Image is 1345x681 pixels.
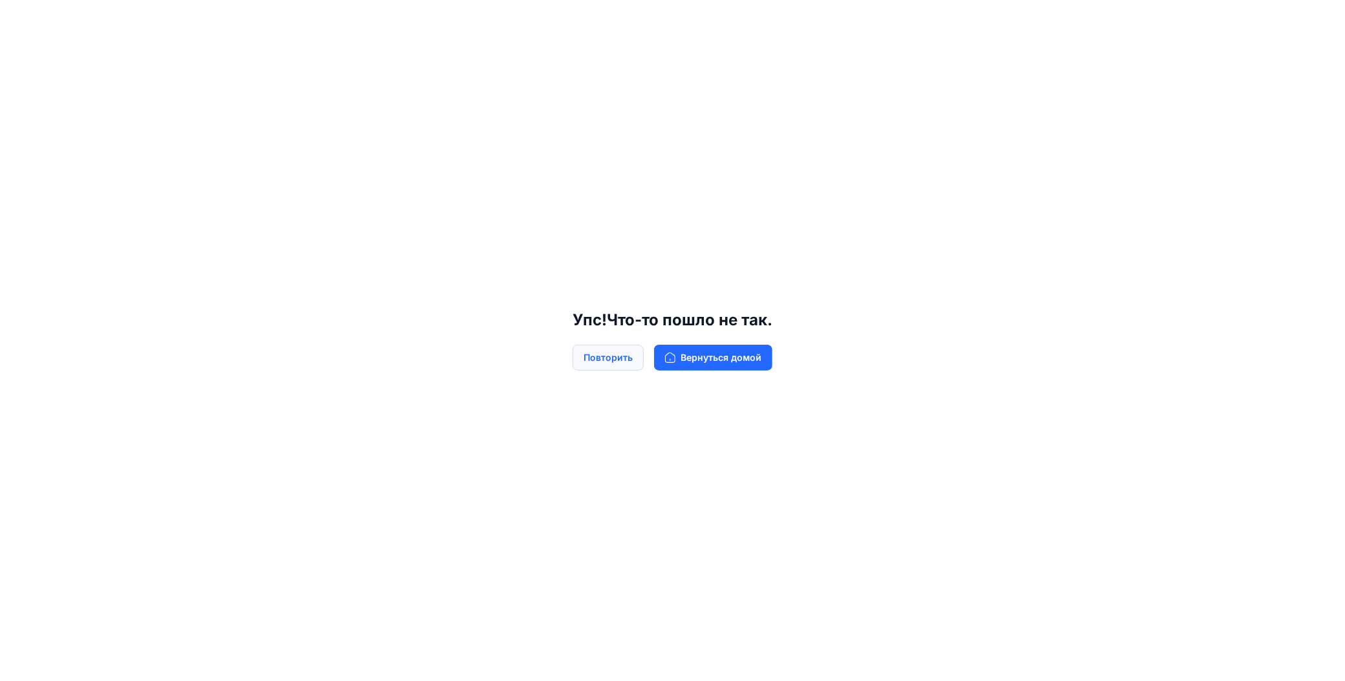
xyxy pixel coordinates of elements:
ya-tr-span: Повторить [584,351,633,365]
button: Вернуться домой [654,345,772,371]
ya-tr-span: Упс! [573,310,607,329]
button: Повторить [573,345,644,371]
ya-tr-span: Вернуться домой [681,351,761,365]
ya-tr-span: Что-то пошло не так. [607,310,772,329]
